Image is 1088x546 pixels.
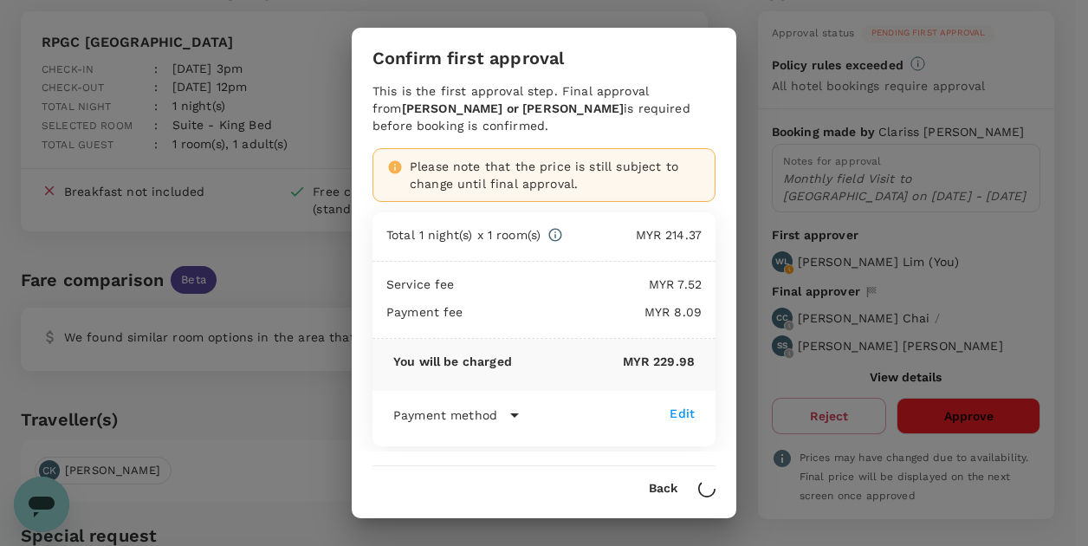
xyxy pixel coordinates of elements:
[386,276,455,293] p: Service fee
[670,405,695,422] div: Edit
[512,353,695,370] p: MYR 229.98
[386,303,463,321] p: Payment fee
[402,101,625,115] b: [PERSON_NAME] or [PERSON_NAME]
[563,226,702,244] p: MYR 214.37
[463,303,702,321] p: MYR 8.09
[372,82,716,134] div: This is the first approval step. Final approval from is required before booking is confirmed.
[393,353,512,370] p: You will be charged
[455,276,702,293] p: MYR 7.52
[372,49,564,68] h3: Confirm first approval
[410,158,701,192] div: Please note that the price is still subject to change until final approval.
[393,406,497,424] p: Payment method
[386,226,541,244] p: Total 1 night(s) x 1 room(s)
[649,482,677,496] button: Back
